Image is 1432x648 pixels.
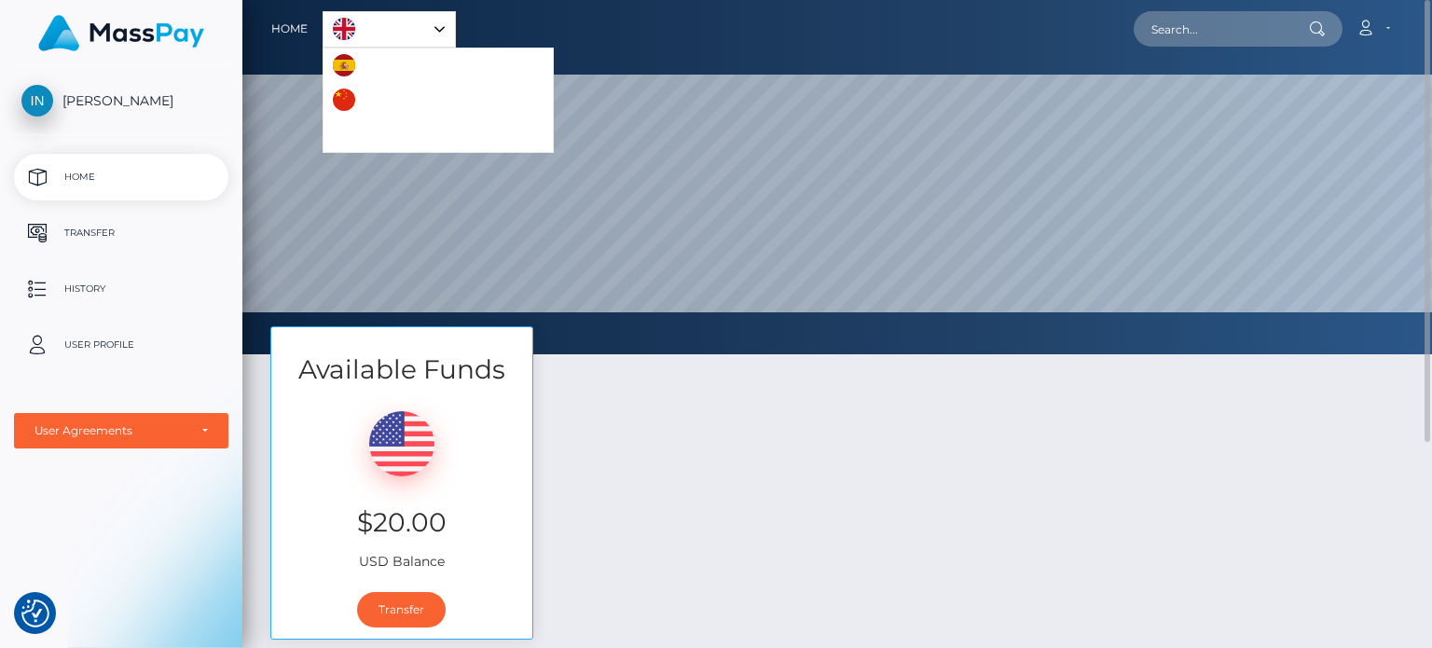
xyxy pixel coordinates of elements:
[14,210,228,256] a: Transfer
[21,219,221,247] p: Transfer
[369,411,434,476] img: USD.png
[21,163,221,191] p: Home
[21,331,221,359] p: User Profile
[324,117,553,152] a: Português ([GEOGRAPHIC_DATA])
[285,504,518,541] h3: $20.00
[324,12,455,47] a: English
[323,11,456,48] aside: Language selected: English
[323,48,554,153] ul: Language list
[21,600,49,627] img: Revisit consent button
[271,388,532,581] div: USD Balance
[14,92,228,109] span: [PERSON_NAME]
[14,322,228,368] a: User Profile
[323,11,456,48] div: Language
[324,83,437,117] a: 中文 (简体)
[357,592,446,627] a: Transfer
[1134,11,1309,47] input: Search...
[271,9,308,48] a: Home
[34,423,187,438] div: User Agreements
[38,15,204,51] img: MassPay
[14,413,228,448] button: User Agreements
[271,352,532,388] h3: Available Funds
[21,600,49,627] button: Consent Preferences
[14,154,228,200] a: Home
[21,275,221,303] p: History
[14,266,228,312] a: History
[324,48,428,83] a: Español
